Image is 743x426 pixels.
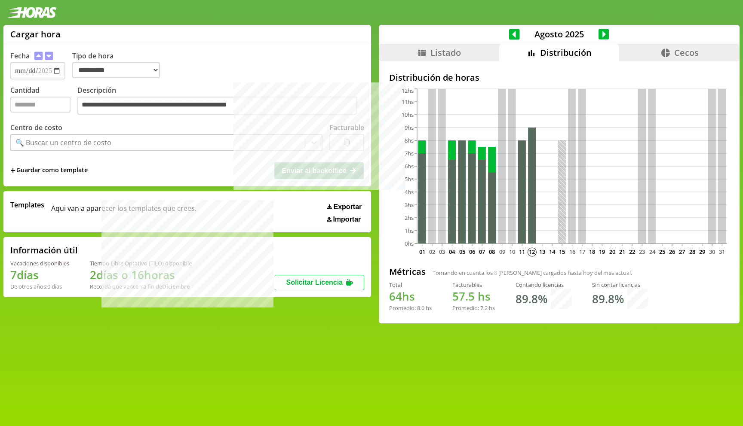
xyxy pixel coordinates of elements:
[10,85,77,117] label: Cantidad
[499,248,505,256] text: 09
[10,51,30,61] label: Fecha
[402,98,414,106] tspan: 11hs
[90,267,192,283] h1: 2 días o 16 horas
[162,283,190,290] b: Diciembre
[329,123,364,132] label: Facturable
[77,97,357,115] textarea: Descripción
[419,248,425,256] text: 01
[402,87,414,94] tspan: 12hs
[10,283,69,290] div: De otros años: 0 días
[72,51,167,79] label: Tipo de hora
[469,248,475,256] text: 06
[609,248,615,256] text: 20
[549,248,556,256] text: 14
[10,166,15,175] span: +
[405,124,414,131] tspan: 9hs
[334,203,362,211] span: Exportar
[429,248,435,256] text: 02
[433,269,632,277] span: Tomando en cuenta los [PERSON_NAME] cargados hasta hoy del mes actual.
[689,248,695,256] text: 28
[405,149,414,157] tspan: 7hs
[529,248,535,256] text: 12
[452,304,495,312] div: Promedio: hs
[402,111,414,119] tspan: 10hs
[90,259,192,267] div: Tiempo Libre Optativo (TiLO) disponible
[516,291,547,307] h1: 89.8 %
[10,267,69,283] h1: 7 días
[629,248,635,256] text: 22
[639,248,645,256] text: 23
[679,248,685,256] text: 27
[719,248,725,256] text: 31
[449,248,455,256] text: 04
[649,248,655,256] text: 24
[452,289,495,304] h1: hs
[699,248,705,256] text: 29
[539,248,545,256] text: 13
[10,97,71,113] input: Cantidad
[15,138,111,147] div: 🔍 Buscar un centro de costo
[589,248,595,256] text: 18
[333,216,361,223] span: Importar
[10,123,62,132] label: Centro de costo
[389,266,426,277] h2: Métricas
[494,269,497,277] span: 8
[405,214,414,222] tspan: 2hs
[10,200,44,210] span: Templates
[480,304,488,312] span: 7.2
[7,7,57,18] img: logotipo
[389,281,432,289] div: Total
[459,248,465,256] text: 05
[405,188,414,196] tspan: 4hs
[509,248,515,256] text: 10
[405,240,414,247] tspan: 0hs
[275,275,364,290] button: Solicitar Licencia
[439,248,445,256] text: 03
[405,162,414,170] tspan: 6hs
[325,203,364,211] button: Exportar
[10,244,78,256] h2: Información útil
[417,304,424,312] span: 8.0
[540,47,592,58] span: Distribución
[592,291,624,307] h1: 89.8 %
[286,279,343,286] span: Solicitar Licencia
[389,72,729,83] h2: Distribución de horas
[72,62,160,78] select: Tipo de hora
[452,289,475,304] span: 57.5
[520,28,599,40] span: Agosto 2025
[452,281,495,289] div: Facturables
[51,200,196,223] span: Aqui van a aparecer los templates que crees.
[489,248,495,256] text: 08
[10,28,61,40] h1: Cargar hora
[10,166,88,175] span: +Guardar como template
[10,259,69,267] div: Vacaciones disponibles
[389,304,432,312] div: Promedio: hs
[405,175,414,183] tspan: 5hs
[569,248,575,256] text: 16
[579,248,585,256] text: 17
[77,85,364,117] label: Descripción
[405,201,414,209] tspan: 3hs
[674,47,699,58] span: Cecos
[619,248,625,256] text: 21
[519,248,525,256] text: 11
[405,137,414,144] tspan: 8hs
[389,289,432,304] h1: hs
[479,248,485,256] text: 07
[389,289,402,304] span: 64
[90,283,192,290] div: Recordá que vencen a fin de
[592,281,648,289] div: Sin contar licencias
[709,248,715,256] text: 30
[599,248,605,256] text: 19
[669,248,675,256] text: 26
[516,281,571,289] div: Contando licencias
[559,248,565,256] text: 15
[405,227,414,234] tspan: 1hs
[659,248,665,256] text: 25
[430,47,461,58] span: Listado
